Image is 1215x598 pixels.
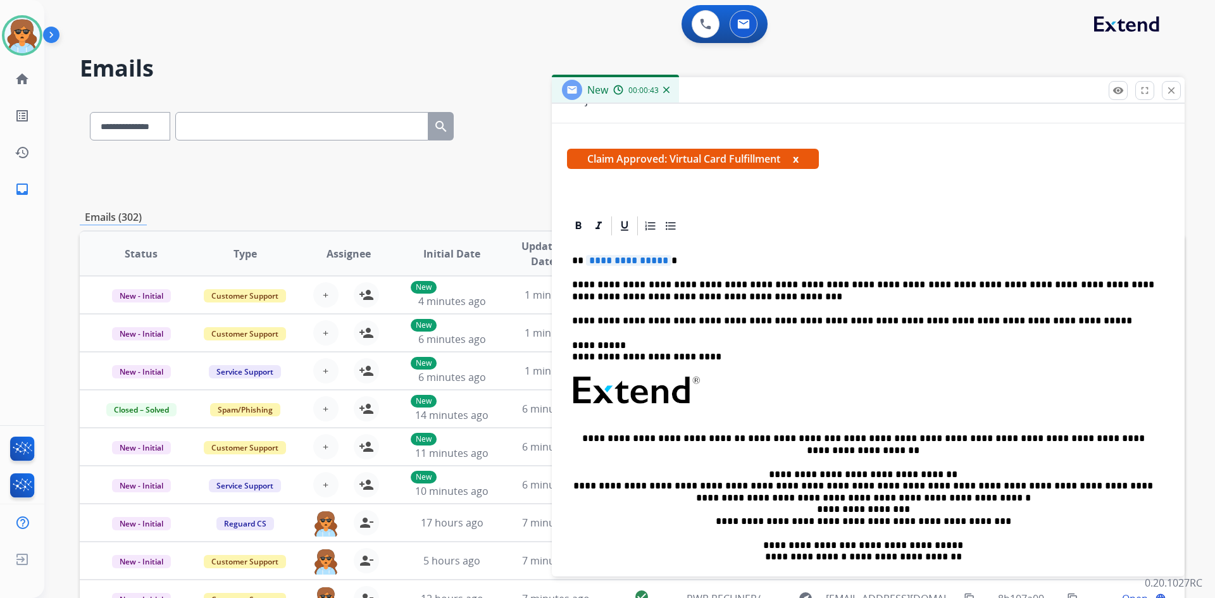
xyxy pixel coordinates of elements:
span: New - Initial [112,479,171,492]
span: 4 minutes ago [418,294,486,308]
mat-icon: person_add [359,287,374,302]
span: Status [125,246,158,261]
span: Assignee [327,246,371,261]
mat-icon: list_alt [15,108,30,123]
mat-icon: close [1166,85,1177,96]
div: Italic [589,216,608,235]
span: + [323,401,328,416]
span: 10 minutes ago [415,484,489,498]
span: 11 minutes ago [415,446,489,460]
span: 7 minutes ago [522,554,590,568]
span: Customer Support [204,289,286,302]
span: 1 minute ago [525,326,587,340]
span: New - Initial [112,555,171,568]
button: + [313,358,339,383]
img: agent-avatar [313,548,339,575]
span: Service Support [209,365,281,378]
span: New - Initial [112,517,171,530]
button: + [313,434,339,459]
span: + [323,363,328,378]
span: 6 minutes ago [522,440,590,454]
span: 5 hours ago [423,554,480,568]
span: + [323,325,328,340]
span: Customer Support [204,441,286,454]
span: Updated Date [514,239,572,269]
h2: Emails [80,56,1185,81]
span: + [323,287,328,302]
span: Service Support [209,479,281,492]
span: + [323,477,328,492]
mat-icon: person_add [359,401,374,416]
div: Bullet List [661,216,680,235]
button: x [793,151,799,166]
span: Closed – Solved [106,403,177,416]
span: Initial Date [423,246,480,261]
span: Spam/Phishing [210,403,280,416]
button: + [313,320,339,346]
button: + [313,396,339,421]
span: 17 hours ago [421,516,483,530]
span: Customer Support [204,327,286,340]
span: New - Initial [112,441,171,454]
mat-icon: search [433,119,449,134]
div: Bold [569,216,588,235]
span: + [323,439,328,454]
span: 6 minutes ago [418,370,486,384]
span: Customer Support [204,555,286,568]
span: 14 minutes ago [415,408,489,422]
span: 6 minutes ago [522,402,590,416]
p: New [411,319,437,332]
span: 1 minute ago [525,364,587,378]
span: Reguard CS [216,517,274,530]
div: Underline [615,216,634,235]
mat-icon: person_add [359,325,374,340]
p: New [411,395,437,408]
mat-icon: person_remove [359,515,374,530]
span: Claim Approved: Virtual Card Fulfillment [567,149,819,169]
button: + [313,472,339,497]
span: Type [234,246,257,261]
span: 6 minutes ago [418,332,486,346]
span: 1 minute ago [525,288,587,302]
span: 00:00:43 [628,85,659,96]
span: New - Initial [112,365,171,378]
p: New [411,433,437,445]
span: 6 minutes ago [522,478,590,492]
p: 0.20.1027RC [1145,575,1202,590]
img: agent-avatar [313,510,339,537]
p: Emails (302) [80,209,147,225]
p: New [411,357,437,370]
mat-icon: fullscreen [1139,85,1150,96]
img: avatar [4,18,40,53]
span: New [587,83,608,97]
span: 7 minutes ago [522,516,590,530]
p: New [411,281,437,294]
mat-icon: home [15,72,30,87]
mat-icon: person_add [359,477,374,492]
mat-icon: person_add [359,439,374,454]
p: New [411,471,437,483]
mat-icon: history [15,145,30,160]
mat-icon: remove_red_eye [1112,85,1124,96]
button: + [313,282,339,308]
mat-icon: person_remove [359,553,374,568]
span: New - Initial [112,327,171,340]
span: New - Initial [112,289,171,302]
mat-icon: person_add [359,363,374,378]
mat-icon: inbox [15,182,30,197]
div: Ordered List [641,216,660,235]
